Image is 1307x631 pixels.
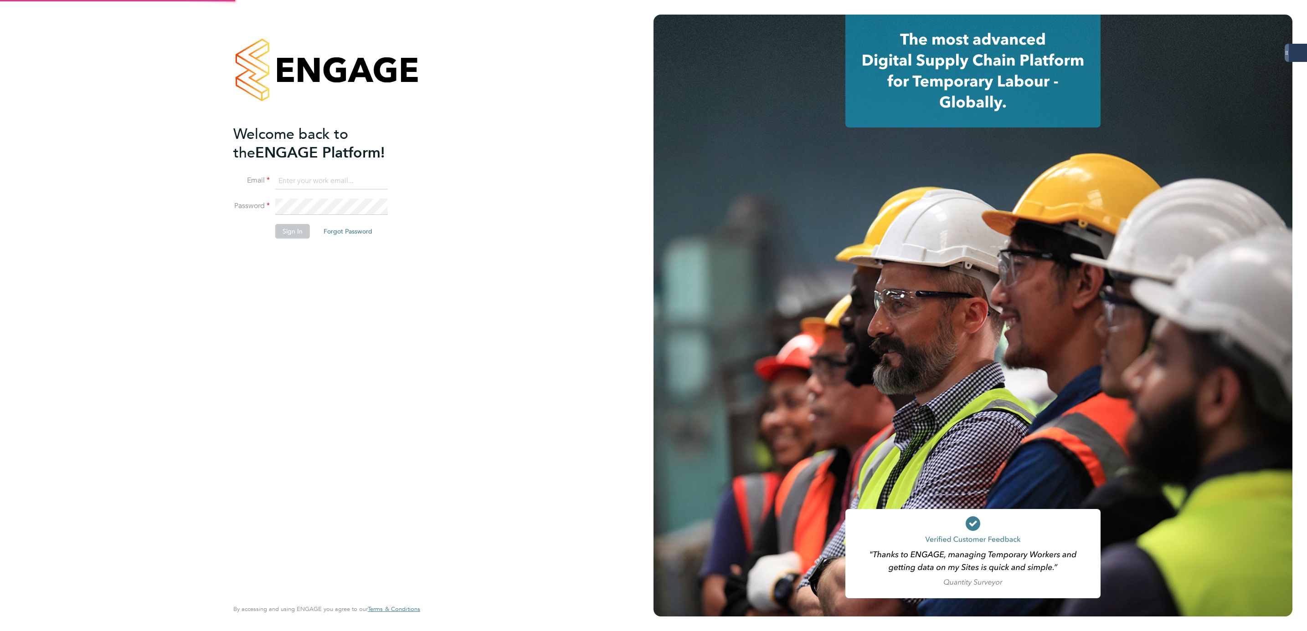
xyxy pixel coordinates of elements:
span: Welcome back to the [233,125,348,162]
label: Email [233,176,270,185]
h2: ENGAGE Platform! [233,125,411,162]
a: Terms & Conditions [368,606,420,613]
label: Password [233,201,270,211]
span: By accessing and using ENGAGE you agree to our [233,605,420,613]
input: Enter your work email... [275,173,388,189]
button: Forgot Password [316,224,380,239]
button: Sign In [275,224,310,239]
